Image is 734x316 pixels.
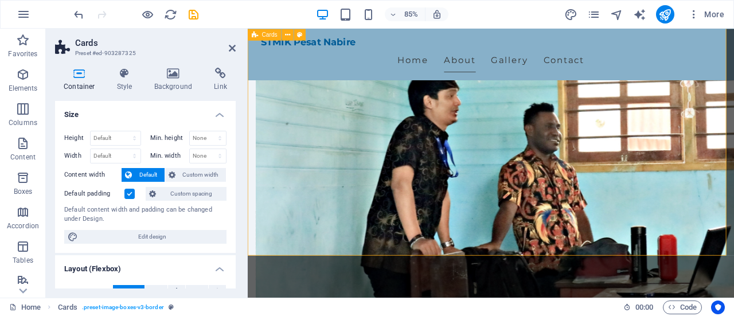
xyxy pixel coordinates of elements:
span: Default [135,168,161,182]
label: Default padding [64,187,124,201]
label: Min. height [150,135,189,141]
button: text_generator [633,7,647,21]
span: . preset-image-boxes-v3-border [82,301,164,314]
span: Default [120,285,138,299]
label: Height [64,135,90,141]
label: Min. width [150,153,189,159]
p: Tables [13,256,33,265]
p: Favorites [8,49,37,58]
i: Reload page [164,8,177,21]
button: navigator [610,7,624,21]
h4: Layout (Flexbox) [55,255,236,276]
button: Edit design [64,230,227,244]
button: Code [663,301,702,314]
p: Content [10,153,36,162]
button: Default [113,285,145,299]
span: Cards [262,32,278,37]
i: This element is a customizable preset [169,304,174,310]
button: publish [656,5,674,24]
button: Default [122,168,165,182]
p: Columns [9,118,37,127]
span: Edit design [81,230,223,244]
span: More [688,9,724,20]
h4: Size [55,101,236,122]
i: On resize automatically adjust zoom level to fit chosen device. [432,9,442,19]
span: Code [668,301,697,314]
span: 00 00 [635,301,653,314]
h4: Container [55,68,108,92]
h3: Preset #ed-903287325 [75,48,213,58]
h6: Session time [623,301,654,314]
button: design [564,7,578,21]
i: Publish [658,8,671,21]
i: Navigator [610,8,623,21]
button: 85% [385,7,425,21]
span: Click to select. Double-click to edit [58,301,77,314]
h4: Style [108,68,146,92]
i: Pages (Ctrl+Alt+S) [587,8,600,21]
button: pages [587,7,601,21]
span: Custom spacing [159,187,223,201]
i: AI Writer [633,8,646,21]
i: Save (Ctrl+S) [187,8,200,21]
button: Usercentrics [711,301,725,314]
label: Width [64,153,90,159]
h2: Cards [75,38,236,48]
button: Custom spacing [146,187,227,201]
button: More [684,5,729,24]
label: Content width [64,168,122,182]
p: Elements [9,84,38,93]
i: Design (Ctrl+Alt+Y) [564,8,577,21]
h4: Background [146,68,206,92]
div: Default content width and padding can be changed under Design. [64,205,227,224]
button: undo [72,7,85,21]
p: Accordion [7,221,39,231]
label: Alignment [64,285,113,299]
button: Custom width [165,168,227,182]
a: Click to cancel selection. Double-click to open Pages [9,301,41,314]
h6: 85% [402,7,420,21]
button: save [186,7,200,21]
nav: breadcrumb [58,301,174,314]
i: Undo: Change image (Ctrl+Z) [72,8,85,21]
button: reload [163,7,177,21]
h4: Link [205,68,236,92]
span: : [643,303,645,311]
p: Boxes [14,187,33,196]
button: Click here to leave preview mode and continue editing [140,7,154,21]
span: Custom width [179,168,223,182]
